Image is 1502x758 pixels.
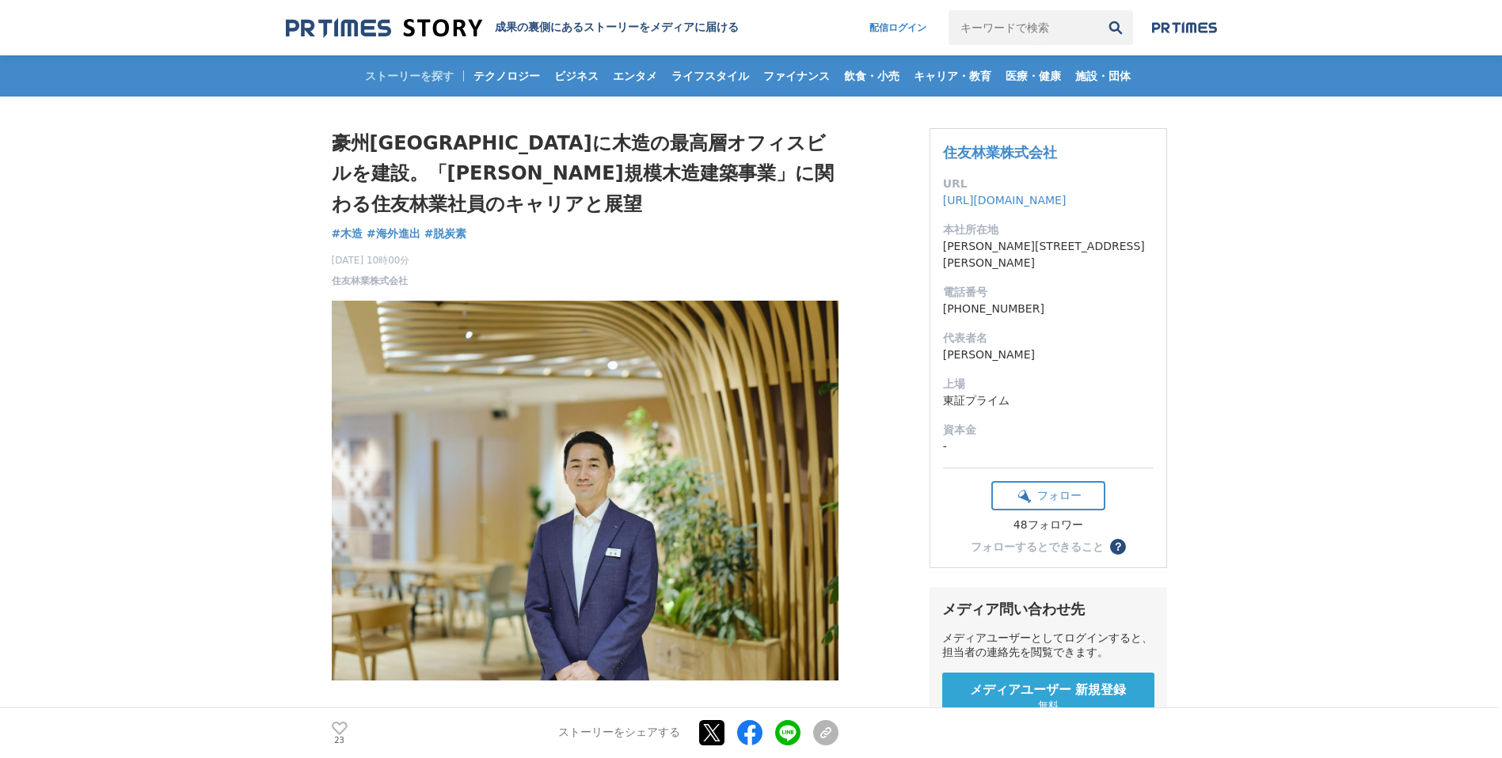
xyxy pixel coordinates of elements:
[332,226,363,241] span: #木造
[548,55,605,97] a: ビジネス
[332,274,408,288] a: 住友林業株式会社
[665,55,755,97] a: ライフスタイル
[367,226,420,242] a: #海外進出
[854,10,942,45] a: 配信ログイン
[332,253,410,267] span: [DATE] 10時00分
[1110,539,1126,555] button: ？
[757,69,836,83] span: ファイナンス
[943,238,1154,271] dd: [PERSON_NAME][STREET_ADDRESS][PERSON_NAME]
[332,301,838,680] img: thumbnail_d21dca40-a635-11ef-a42f-0f7d00e13c27.jpg
[1152,21,1217,34] img: prtimes
[467,55,546,97] a: テクノロジー
[991,518,1105,532] div: 48フォロワー
[1069,69,1137,83] span: 施設・団体
[424,226,467,242] a: #脱炭素
[943,176,1154,192] dt: URL
[943,194,1067,207] a: [URL][DOMAIN_NAME]
[943,301,1154,317] dd: [PHONE_NUMBER]
[971,541,1104,552] div: フォローするとできること
[942,631,1154,660] div: メディアユーザーとしてログインすると、担当者の連絡先を閲覧できます。
[943,347,1154,363] dd: [PERSON_NAME]
[999,55,1067,97] a: 医療・健康
[1112,541,1124,552] span: ？
[424,226,467,241] span: #脱炭素
[943,144,1057,161] a: 住友林業株式会社
[991,481,1105,510] button: フォロー
[949,10,1098,45] input: キーワードで検索
[943,284,1154,301] dt: 電話番号
[665,69,755,83] span: ライフスタイル
[332,128,838,219] h1: 豪州[GEOGRAPHIC_DATA]に木造の最高層オフィスビルを建設。「[PERSON_NAME]規模木造建築事業」に関わる住友林業社員のキャリアと展望
[286,17,482,39] img: 成果の裏側にあるストーリーをメディアに届ける
[943,222,1154,238] dt: 本社所在地
[367,226,420,241] span: #海外進出
[838,55,906,97] a: 飲食・小売
[907,69,998,83] span: キャリア・教育
[467,69,546,83] span: テクノロジー
[332,226,363,242] a: #木造
[558,726,680,741] p: ストーリーをシェアする
[757,55,836,97] a: ファイナンス
[838,69,906,83] span: 飲食・小売
[943,392,1154,409] dd: 東証プライム
[907,55,998,97] a: キャリア・教育
[943,422,1154,438] dt: 資本金
[942,600,1154,619] div: メディア問い合わせ先
[943,330,1154,347] dt: 代表者名
[607,55,664,97] a: エンタメ
[970,682,1127,699] span: メディアユーザー 新規登録
[1038,699,1059,713] span: 無料
[943,376,1154,392] dt: 上場
[1098,10,1133,45] button: 検索
[607,69,664,83] span: エンタメ
[999,69,1067,83] span: 医療・健康
[286,17,739,39] a: 成果の裏側にあるストーリーをメディアに届ける 成果の裏側にあるストーリーをメディアに届ける
[943,438,1154,455] dd: -
[942,673,1154,722] a: メディアユーザー 新規登録 無料
[548,69,605,83] span: ビジネス
[1069,55,1137,97] a: 施設・団体
[332,737,348,745] p: 23
[495,21,739,35] h2: 成果の裏側にあるストーリーをメディアに届ける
